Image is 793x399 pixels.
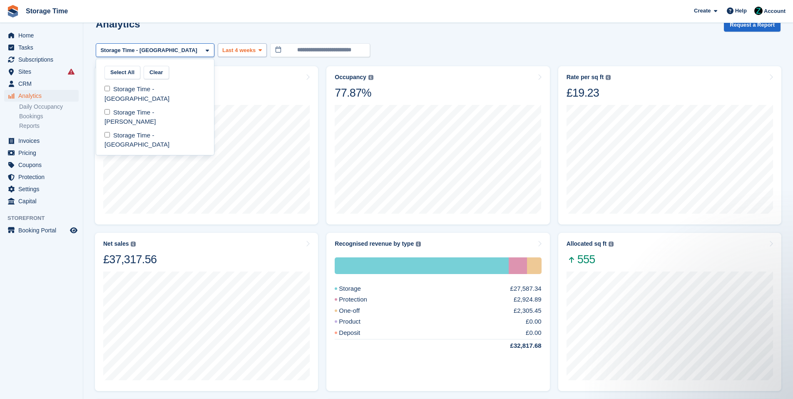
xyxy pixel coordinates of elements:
a: menu [4,66,79,77]
div: £2,924.89 [514,295,542,304]
span: Storefront [7,214,83,222]
h2: Analytics [96,18,140,30]
div: £2,305.45 [514,306,542,316]
span: Account [764,7,786,15]
a: menu [4,159,79,171]
img: stora-icon-8386f47178a22dfd0bd8f6a31ec36ba5ce8667c1dd55bd0f319d3a0aa187defe.svg [7,5,19,17]
div: Deposit [335,328,380,338]
div: Storage Time - [GEOGRAPHIC_DATA] [99,46,201,55]
img: icon-info-grey-7440780725fd019a000dd9b08b2336e03edf1995a4989e88bcd33f0948082b44.svg [416,242,421,247]
span: Help [735,7,747,15]
span: Home [18,30,68,41]
span: Analytics [18,90,68,102]
a: menu [4,183,79,195]
span: Sites [18,66,68,77]
div: £37,317.56 [103,252,157,267]
div: Rate per sq ft [567,74,604,81]
div: Net sales [103,240,129,247]
div: £0.00 [526,317,542,327]
div: Occupancy [335,74,366,81]
a: Preview store [69,225,79,235]
img: icon-info-grey-7440780725fd019a000dd9b08b2336e03edf1995a4989e88bcd33f0948082b44.svg [368,75,373,80]
img: icon-info-grey-7440780725fd019a000dd9b08b2336e03edf1995a4989e88bcd33f0948082b44.svg [606,75,611,80]
img: Zain Sarwar [754,7,763,15]
span: Tasks [18,42,68,53]
button: Last 4 weeks [218,43,267,57]
a: menu [4,224,79,236]
img: icon-info-grey-7440780725fd019a000dd9b08b2336e03edf1995a4989e88bcd33f0948082b44.svg [131,242,136,247]
span: Subscriptions [18,54,68,65]
div: £27,587.34 [510,284,542,294]
button: Select All [104,66,140,80]
div: Storage Time - [GEOGRAPHIC_DATA] [99,129,211,152]
a: menu [4,195,79,207]
div: £19.23 [567,86,611,100]
span: Booking Portal [18,224,68,236]
a: Reports [19,122,79,130]
span: CRM [18,78,68,90]
a: menu [4,171,79,183]
div: Product [335,317,380,327]
button: Request a Report [724,18,781,32]
div: Allocated sq ft [567,240,607,247]
button: Clear [144,66,169,80]
div: One-off [527,257,542,274]
a: menu [4,90,79,102]
div: £32,817.68 [490,341,542,351]
span: Capital [18,195,68,207]
span: Invoices [18,135,68,147]
a: Storage Time [22,4,71,18]
div: Protection [335,295,387,304]
span: Settings [18,183,68,195]
div: One-off [335,306,380,316]
div: Storage Time - [GEOGRAPHIC_DATA] [99,82,211,105]
span: Pricing [18,147,68,159]
a: menu [4,147,79,159]
a: menu [4,30,79,41]
a: Daily Occupancy [19,103,79,111]
div: £0.00 [526,328,542,338]
span: Last 4 weeks [222,46,256,55]
span: Create [694,7,711,15]
i: Smart entry sync failures have occurred [68,68,75,75]
div: Protection [509,257,527,274]
img: icon-info-grey-7440780725fd019a000dd9b08b2336e03edf1995a4989e88bcd33f0948082b44.svg [609,242,614,247]
div: 77.87% [335,86,373,100]
span: 555 [567,252,614,267]
a: menu [4,78,79,90]
a: menu [4,54,79,65]
a: menu [4,135,79,147]
span: Coupons [18,159,68,171]
span: Protection [18,171,68,183]
div: Recognised revenue by type [335,240,414,247]
div: Storage Time - [PERSON_NAME] [99,105,211,128]
a: menu [4,42,79,53]
div: Storage [335,284,381,294]
div: Storage [335,257,508,274]
a: Bookings [19,112,79,120]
